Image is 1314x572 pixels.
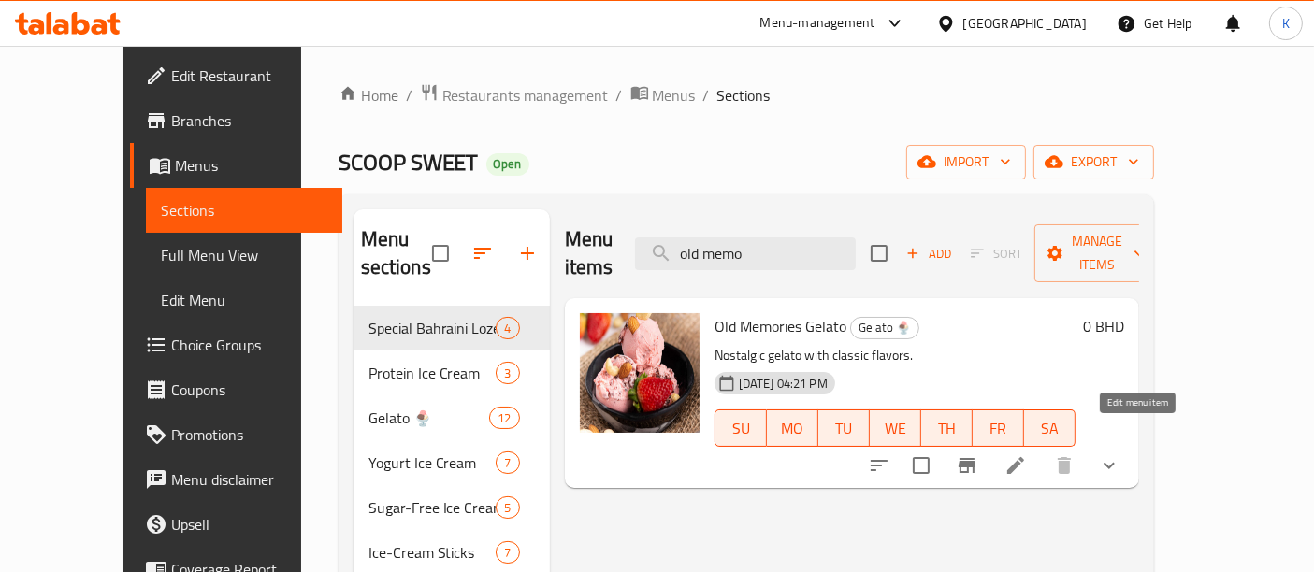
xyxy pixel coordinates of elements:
span: TH [929,415,965,442]
a: Edit Restaurant [130,53,342,98]
div: Sugar-Free Ice Cream (Sweetened with Stevia) [368,496,497,519]
p: Nostalgic gelato with classic flavors. [715,344,1076,367]
a: Choice Groups [130,322,342,367]
li: / [616,84,623,107]
span: Restaurants management [442,84,609,107]
button: TH [921,409,973,447]
span: 4 [497,320,518,337]
button: Add [899,239,959,268]
span: Edit Restaurant [171,64,327,87]
button: Manage items [1034,224,1160,282]
div: Gelato 🍨12 [354,395,550,440]
button: sort-choices [857,443,902,488]
span: Sort sections [460,231,505,276]
a: Edit Menu [146,278,342,322]
a: Menu disclaimer [130,457,342,502]
div: Menu-management [760,12,875,35]
h2: Menu items [565,225,614,281]
div: items [496,451,519,474]
a: Menus [630,83,696,107]
span: SCOOP SWEET [339,141,479,183]
span: Menus [653,84,696,107]
div: Protein Ice Cream3 [354,350,550,395]
div: Gelato 🍨 [850,317,919,339]
span: 7 [497,454,518,472]
span: Branches [171,109,327,132]
span: import [921,150,1011,174]
a: Restaurants management [420,83,609,107]
span: Select all sections [421,234,460,273]
div: items [496,317,519,339]
a: Coupons [130,367,342,412]
span: Select to update [902,446,941,485]
span: Menu disclaimer [171,468,327,491]
input: search [635,237,856,270]
span: SA [1032,415,1068,442]
li: / [703,84,710,107]
button: WE [870,409,921,447]
a: Branches [130,98,342,143]
span: 3 [497,365,518,382]
img: Old Memories Gelato [580,313,700,433]
span: 5 [497,499,518,517]
span: 7 [497,544,518,562]
span: SU [723,415,759,442]
span: Open [486,156,529,172]
h2: Menu sections [361,225,432,281]
span: Sections [717,84,771,107]
div: [GEOGRAPHIC_DATA] [963,13,1087,34]
a: Menus [130,143,342,188]
span: Promotions [171,423,327,446]
div: Yogurt Ice Cream7 [354,440,550,485]
a: Home [339,84,398,107]
div: items [489,407,519,429]
span: Old Memories Gelato [715,312,846,340]
button: import [906,145,1026,179]
span: Coupons [171,379,327,401]
span: Ice-Cream Sticks [368,541,497,564]
button: show more [1087,443,1132,488]
span: TU [826,415,862,442]
button: SU [715,409,767,447]
span: Full Menu View [161,244,327,266]
span: Manage items [1049,230,1145,277]
span: Add [903,243,954,265]
span: Select section [859,234,899,273]
svg: Show Choices [1098,454,1120,477]
span: Select section first [959,239,1034,268]
button: SA [1024,409,1076,447]
span: Edit Menu [161,289,327,311]
h6: 0 BHD [1083,313,1124,339]
a: Upsell [130,502,342,547]
li: / [406,84,412,107]
span: MO [774,415,811,442]
span: Special Bahraini Loze Sorbets [368,317,497,339]
div: Open [486,153,529,176]
span: 12 [490,409,518,427]
span: Protein Ice Cream [368,362,497,384]
div: items [496,541,519,564]
a: Promotions [130,412,342,457]
span: Sections [161,199,327,222]
a: Sections [146,188,342,233]
button: FR [973,409,1024,447]
button: Add section [505,231,550,276]
span: FR [980,415,1017,442]
span: Yogurt Ice Cream [368,451,497,474]
span: export [1048,150,1139,174]
span: Choice Groups [171,334,327,356]
nav: breadcrumb [339,83,1154,107]
span: Gelato 🍨 [851,317,918,338]
button: delete [1042,443,1087,488]
span: Gelato 🍨 [368,407,490,429]
button: MO [767,409,818,447]
span: K [1282,13,1290,34]
button: Branch-specific-item [945,443,989,488]
span: Menus [175,154,327,177]
div: items [496,362,519,384]
div: Special Bahraini Loze Sorbets4 [354,306,550,350]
